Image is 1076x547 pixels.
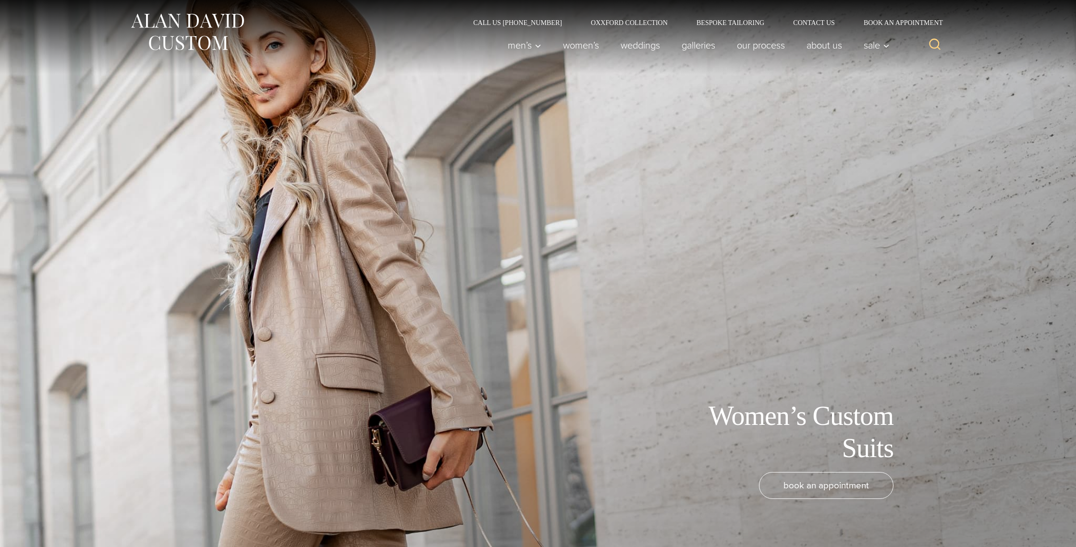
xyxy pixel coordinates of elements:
[923,34,946,57] button: View Search Form
[783,478,869,492] span: book an appointment
[508,40,541,50] span: Men’s
[849,19,946,26] a: Book an Appointment
[796,36,853,55] a: About Us
[130,11,245,53] img: Alan David Custom
[552,36,610,55] a: Women’s
[779,19,849,26] a: Contact Us
[759,472,893,499] a: book an appointment
[726,36,796,55] a: Our Process
[682,19,779,26] a: Bespoke Tailoring
[497,36,895,55] nav: Primary Navigation
[459,19,576,26] a: Call Us [PHONE_NUMBER]
[610,36,671,55] a: weddings
[459,19,946,26] nav: Secondary Navigation
[671,36,726,55] a: Galleries
[864,40,890,50] span: Sale
[677,400,893,464] h1: Women’s Custom Suits
[576,19,682,26] a: Oxxford Collection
